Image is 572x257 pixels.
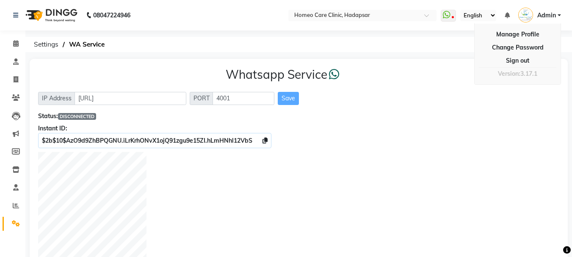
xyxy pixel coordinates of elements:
span: Settings [30,37,63,52]
b: 08047224946 [93,3,130,27]
h3: Whatsapp Service [226,67,340,82]
span: WA Service [65,37,109,52]
span: Admin [537,11,556,20]
div: Status: [38,112,559,121]
a: Manage Profile [479,28,556,41]
img: Admin [518,8,533,22]
div: Version:3.17.1 [479,68,556,80]
span: IP Address [38,92,75,105]
img: logo [22,3,80,27]
input: Sizing example input [75,92,186,105]
input: Sizing example input [213,92,274,105]
a: Sign out [479,54,556,67]
span: PORT [190,92,213,105]
div: Instant ID: [38,124,559,133]
span: $2b$10$AzO9d9ZhBPQGNU.iLrKrhONvX1ojQ91zgu9e15ZI.hLmHNhl12VbS [42,137,252,144]
a: Change Password [479,41,556,54]
span: DISCONNECTED [58,113,96,120]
